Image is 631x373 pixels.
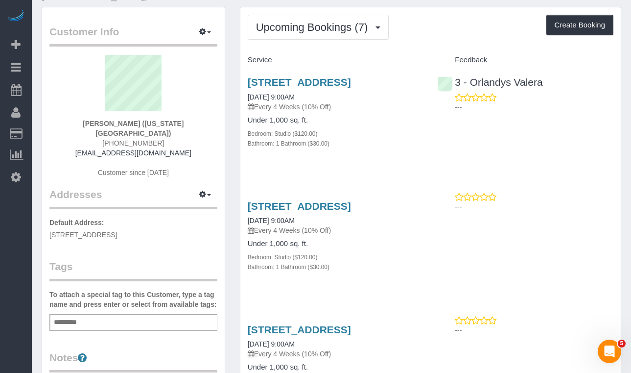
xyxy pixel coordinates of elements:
a: [DATE] 9:00AM [248,217,295,224]
small: Bathroom: 1 Bathroom ($30.00) [248,264,329,271]
button: Upcoming Bookings (7) [248,15,389,40]
h4: Service [248,56,423,64]
label: Default Address: [49,218,104,227]
h4: Under 1,000 sq. ft. [248,116,423,124]
legend: Tags [49,259,217,281]
a: [STREET_ADDRESS] [248,324,351,335]
a: [STREET_ADDRESS] [248,76,351,88]
span: [STREET_ADDRESS] [49,231,117,239]
span: Customer since [DATE] [98,169,169,176]
iframe: Intercom live chat [598,340,621,363]
p: --- [455,202,613,212]
legend: Notes [49,350,217,373]
p: Every 4 Weeks (10% Off) [248,102,423,112]
a: [EMAIL_ADDRESS][DOMAIN_NAME] [75,149,191,157]
span: Upcoming Bookings (7) [256,21,373,33]
img: Automaid Logo [6,10,25,24]
label: To attach a special tag to this Customer, type a tag name and press enter or select from availabl... [49,290,217,309]
legend: Customer Info [49,25,217,47]
p: --- [455,325,613,335]
a: [DATE] 9:00AM [248,340,295,348]
strong: [PERSON_NAME] ([US_STATE][GEOGRAPHIC_DATA]) [83,120,184,137]
a: 3 - Orlandys Valera [438,76,542,88]
a: [DATE] 9:00AM [248,93,295,101]
p: --- [455,102,613,112]
h4: Under 1,000 sq. ft. [248,363,423,372]
button: Create Booking [546,15,613,35]
span: 5 [618,340,626,348]
p: Every 4 Weeks (10% Off) [248,349,423,359]
span: [PHONE_NUMBER] [102,139,164,147]
h4: Under 1,000 sq. ft. [248,240,423,248]
a: [STREET_ADDRESS] [248,200,351,212]
h4: Feedback [438,56,613,64]
p: Every 4 Weeks (10% Off) [248,225,423,235]
small: Bathroom: 1 Bathroom ($30.00) [248,140,329,147]
small: Bedroom: Studio ($120.00) [248,254,318,261]
small: Bedroom: Studio ($120.00) [248,130,318,137]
